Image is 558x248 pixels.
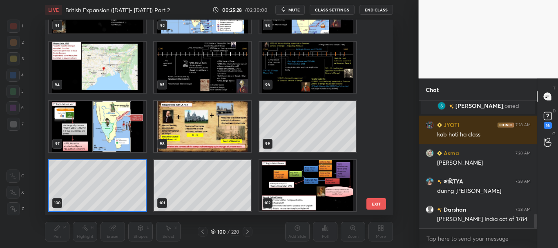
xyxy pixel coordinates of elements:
button: End Class [359,5,393,15]
p: T [553,85,556,91]
div: / [227,229,230,234]
div: [PERSON_NAME] India act of 1784 [437,215,531,223]
img: 1756517624J5BJVT.pdf [259,160,356,211]
div: 6 [7,101,24,114]
div: 220 [231,228,239,235]
div: 3 [7,52,24,65]
div: Z [7,202,24,215]
div: 7:28 AM [516,207,531,212]
button: CLASS SETTINGS [310,5,355,15]
h6: आदिTYA [442,177,463,185]
img: no-rating-badge.077c3623.svg [437,179,442,184]
div: 7:28 AM [516,151,531,156]
button: EXIT [366,198,386,210]
img: 1756517624J5BJVT.pdf [49,101,146,152]
span: joined [503,103,519,109]
img: no-rating-badge.077c3623.svg [449,104,453,109]
div: 2 [7,36,24,49]
img: Learner_Badge_beginner_1_8b307cf2a0.svg [437,123,442,127]
img: 7a02b86ec4b94118baaccb7a5c903dd2.19016091_3 [437,102,445,110]
img: 1756517624J5BJVT.pdf [154,101,251,152]
div: 7 [7,118,24,131]
div: C [7,170,24,183]
div: [PERSON_NAME] [437,159,531,167]
div: 5 [7,85,24,98]
div: during [PERSON_NAME] [437,187,531,195]
p: Chat [419,79,445,101]
div: 1 [7,20,23,33]
h6: Asma [442,149,459,157]
div: 7:28 AM [516,123,531,127]
div: 100 [217,229,225,234]
div: X [7,186,24,199]
img: 1756517624J5BJVT.pdf [49,42,146,93]
h4: British Expansion ([DATE]- [DATE]) Part 2 [65,6,170,14]
h6: Darshan [442,205,466,214]
img: 108dfd34ba7f40d1a44eae3c862a4d4e.jpg [426,177,434,185]
img: 023c3cf57870466091aacae4004e5e43.jpg [426,149,434,157]
div: grid [419,101,537,228]
img: c049c2ce2efc4790a89851dc7e7e0fa9.jpg [426,121,434,129]
div: 4 [7,69,24,82]
button: mute [275,5,305,15]
p: D [553,108,556,114]
img: iconic-dark.1390631f.png [498,123,514,127]
img: 1756517624J5BJVT.pdf [154,42,251,93]
img: no-rating-badge.077c3623.svg [437,208,442,212]
span: [PERSON_NAME] [455,103,503,109]
img: Learner_Badge_beginner_1_8b307cf2a0.svg [437,151,442,156]
h6: JYOTI [442,121,459,129]
div: 7:28 AM [516,179,531,184]
img: 1756517624J5BJVT.pdf [259,42,356,93]
div: kab hoti ha class [437,131,531,139]
p: G [552,131,556,137]
img: default.png [426,206,434,214]
span: mute [288,7,300,13]
div: LIVE [45,5,62,15]
div: grid [45,20,379,215]
div: 16 [544,122,552,129]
